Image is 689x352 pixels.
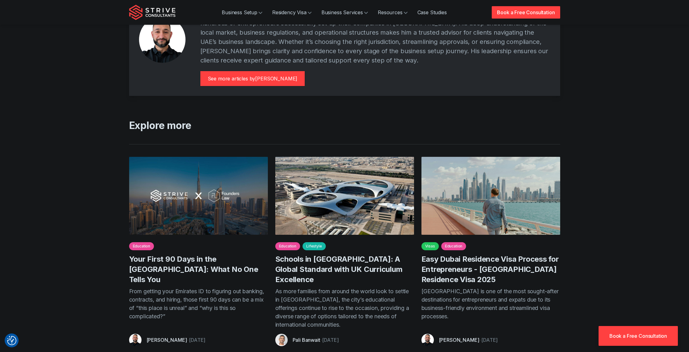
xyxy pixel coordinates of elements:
[267,6,316,19] a: Residency Visa
[7,336,16,345] button: Consent Preferences
[439,337,479,343] a: [PERSON_NAME]
[599,326,678,346] a: Book a Free Consultation
[275,334,288,346] img: Pali Banwait, CEO, Strive Consultants, Dubai, UAE
[217,6,267,19] a: Business Setup
[275,157,414,235] img: outstanding british curriculum education in Dubai
[129,255,258,284] a: Your First 90 Days in the [GEOGRAPHIC_DATA]: What No One Tells You
[129,157,268,235] img: aIDeQ1GsbswqTLJ9_Untitleddesign-7-.jpg
[275,255,403,284] a: Schools in [GEOGRAPHIC_DATA]: A Global Standard with UK Curriculum Excellence
[189,337,205,343] time: [DATE]
[129,334,142,346] img: aDXDSydWJ-7kSlbU_Untitleddesign-75-.png
[7,336,16,345] img: Revisit consent button
[139,16,185,63] img: aDXDSydWJ-7kSlbU_Untitleddesign-75-.png
[187,337,189,343] span: -
[129,242,154,250] a: Education
[421,242,439,250] a: Visas
[200,71,305,86] a: See more articles by[PERSON_NAME]
[412,6,452,19] a: Case Studies
[320,337,322,343] span: -
[275,242,300,250] a: Education
[316,6,373,19] a: Business Services
[492,6,560,19] a: Book a Free Consultation
[146,337,187,343] a: [PERSON_NAME]
[322,337,338,343] time: [DATE]
[200,9,550,65] p: Meet [PERSON_NAME], our COO. With over 23 years of experience, [PERSON_NAME] has played a key rol...
[481,337,498,343] time: [DATE]
[129,119,525,132] h3: Explore more
[293,337,320,343] a: Pali Banwait
[421,255,559,284] a: Easy Dubai Residence Visa Process for Entrepreneurs - [GEOGRAPHIC_DATA] Residence Visa 2025
[129,287,268,329] p: From getting your Emirates ID to figuring out banking, contracts, and hiring, those first 90 days...
[479,337,481,343] span: -
[373,6,412,19] a: Resources
[303,242,326,250] a: Lifestyle
[421,334,434,346] img: aDXDSydWJ-7kSlbU_Untitleddesign-75-.png
[421,287,560,329] p: [GEOGRAPHIC_DATA] is one of the most sought-after destinations for entrepreneurs and expats due t...
[129,5,176,20] img: Strive Consultants
[441,242,466,250] a: Education
[275,287,414,329] p: As more families from around the world look to settle in [GEOGRAPHIC_DATA], the city’s educationa...
[421,157,560,235] img: uae residence visa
